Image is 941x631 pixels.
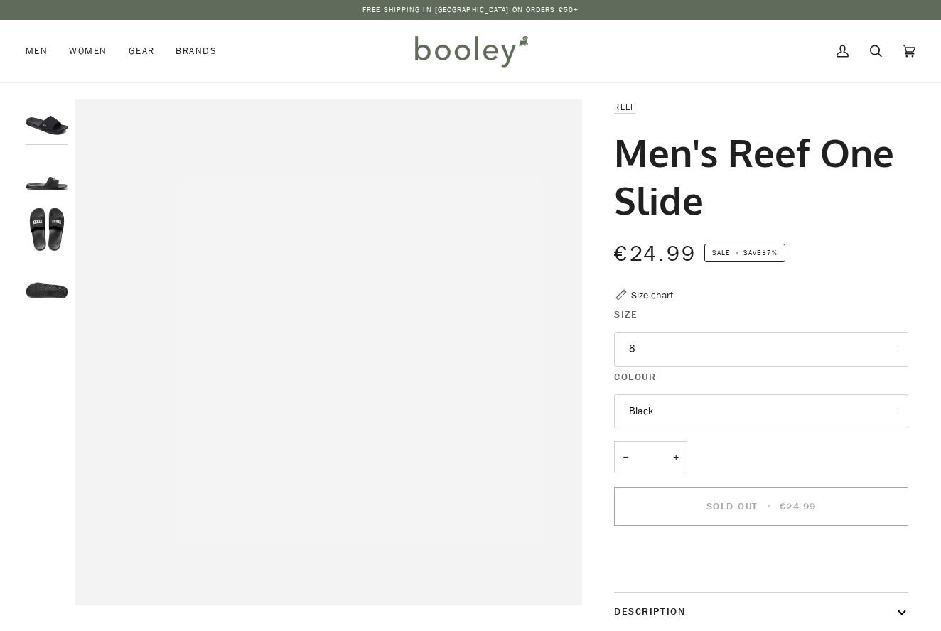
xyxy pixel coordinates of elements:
[614,441,637,473] button: −
[69,44,107,58] span: Women
[165,20,227,82] a: Brands
[614,129,898,222] h1: Men's Reef One Slide
[762,247,778,258] span: 37%
[665,441,687,473] button: +
[614,239,697,269] span: €24.99
[780,500,817,513] span: €24.99
[614,332,908,367] button: 8
[706,500,758,513] span: Sold Out
[732,247,743,258] em: •
[26,153,68,196] img: Reef Men's Reef One Slide Black / White - Booley Galway
[614,441,687,473] input: Quantity
[614,394,908,429] button: Black
[118,20,166,82] a: Gear
[614,101,635,113] a: Reef
[26,263,68,306] img: Reef Men's Reef One Slide Black / White - Booley Galway
[26,44,48,58] span: Men
[26,99,68,142] img: Reef Men's Reef One Slide Black - Booley Galway
[712,247,730,258] span: Sale
[362,4,579,16] p: Free Shipping in [GEOGRAPHIC_DATA] on Orders €50+
[614,593,908,630] button: Description
[704,244,785,262] span: Save
[26,20,58,82] a: Men
[763,500,776,513] span: •
[614,487,908,526] button: Sold Out • €24.99
[58,20,117,82] a: Women
[176,44,217,58] span: Brands
[631,288,673,303] div: Size chart
[129,44,155,58] span: Gear
[26,208,68,251] img: Reef Men's Reef One Slide Black / White - Booley Galway
[614,370,656,384] span: Colour
[614,307,638,322] span: Size
[409,31,533,72] img: Booley
[75,99,582,606] div: Reef Men's Reef One Slide Black - Booley Galway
